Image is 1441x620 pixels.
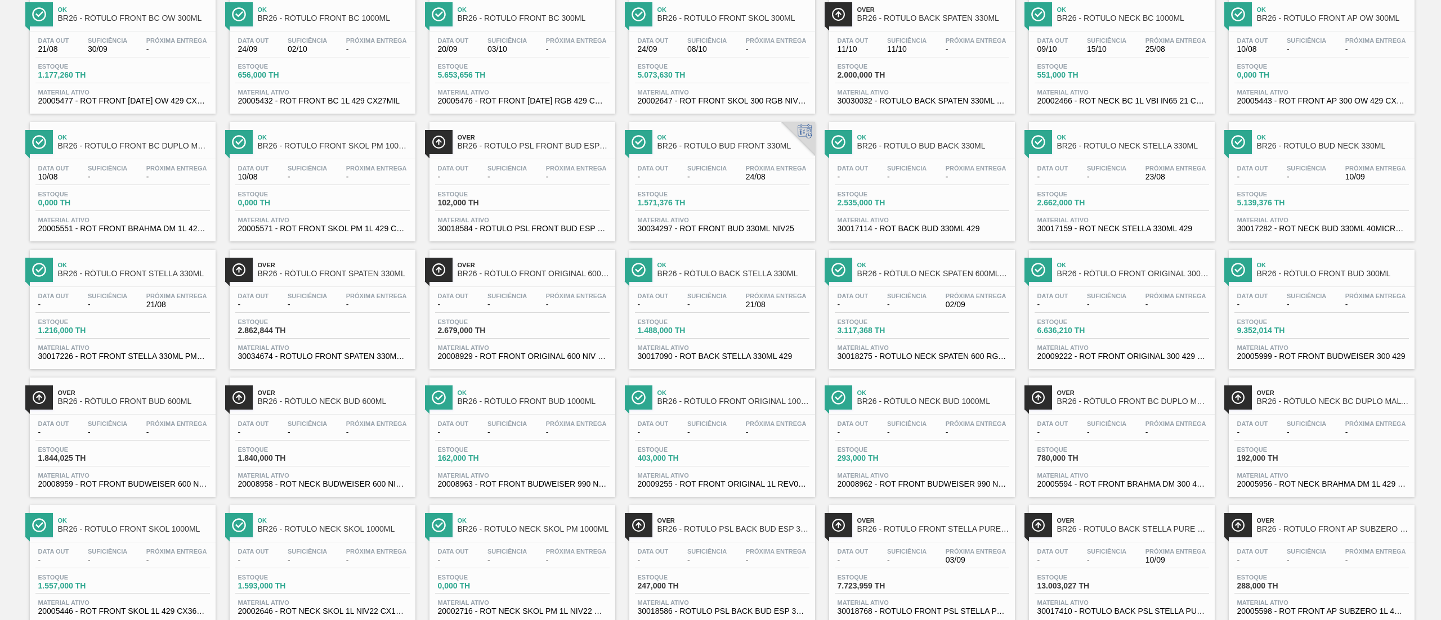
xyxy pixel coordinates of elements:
span: - [1287,300,1326,309]
span: 20005477 - ROT FRONT BC 300 OW 429 CX60MIL [38,97,207,105]
span: Suficiência [687,37,727,44]
span: Próxima Entrega [346,165,407,172]
span: - [687,300,727,309]
span: - [1345,300,1406,309]
span: - [1287,173,1326,181]
span: Over [857,6,1009,13]
span: Estoque [1037,191,1116,197]
span: Próxima Entrega [546,37,607,44]
span: 20002647 - ROT FRONT SKOL 300 RGB NIV22 CX97,2MIL [638,97,807,105]
span: Material ativo [1037,344,1206,351]
span: 11/10 [887,45,927,53]
span: 2.662,000 TH [1037,199,1116,207]
span: Estoque [838,63,916,70]
span: 30017159 - ROT NECK STELLA 330ML 429 [1037,224,1206,233]
span: 102,000 TH [438,199,517,207]
span: 0,000 TH [238,199,317,207]
span: Data out [1037,165,1068,172]
span: BR26 - RÓTULO BUD BACK 330ML [857,142,1009,150]
span: Estoque [38,191,117,197]
span: - [288,300,327,309]
span: Ok [657,134,809,141]
span: BR26 - RÓTULO FRONT ORIGINAL 600ML [458,269,610,278]
span: Data out [238,37,269,44]
span: 20005443 - ROT FRONT AP 300 OW 429 CX96MIL [1237,97,1406,105]
span: 30017282 - ROT NECK BUD 330ML 40MICRAS 429 [1237,224,1406,233]
img: Ícone [632,135,646,149]
span: 24/09 [238,45,269,53]
span: BR26 - RÓTULO NECK SPATEN 600ML RGB [857,269,1009,278]
a: ÍconeOkBR26 - RÓTULO FRONT ORIGINAL 300MLData out-Suficiência-Próxima Entrega-Estoque6.636,210 TH... [1021,241,1220,369]
span: Material ativo [238,344,407,351]
span: Material ativo [1037,89,1206,96]
span: Suficiência [487,165,527,172]
span: Suficiência [288,293,327,299]
span: Ok [1257,262,1409,268]
span: Data out [638,37,669,44]
span: Próxima Entrega [346,293,407,299]
span: - [546,45,607,53]
span: Ok [458,6,610,13]
a: ÍconeOverBR26 - ROTULO PSL FRONT BUD ESP 330ML NIV23Data out-Suficiência-Próxima Entrega-Estoque1... [421,114,621,241]
a: ÍconeOkBR26 - RÓTULO FRONT SKOL PM 1000MLData out10/08Suficiência-Próxima Entrega-Estoque0,000 TH... [221,114,421,241]
span: 1.216,000 TH [38,326,117,335]
span: - [438,300,469,309]
span: BR26 - ROTULO PSL FRONT BUD ESP 330ML NIV23 [458,142,610,150]
span: Data out [238,293,269,299]
span: Próxima Entrega [746,165,807,172]
span: 5.139,376 TH [1237,199,1316,207]
span: 10/08 [1237,45,1268,53]
span: Próxima Entrega [346,37,407,44]
span: 02/09 [946,300,1006,309]
span: Estoque [838,191,916,197]
span: 2.679,000 TH [438,326,517,335]
span: Próxima Entrega [1345,165,1406,172]
a: ÍconeOkBR26 - RÓTULO NECK BUD 1000MLData out-Suficiência-Próxima Entrega-Estoque293,000 THMateria... [821,369,1021,497]
span: 24/08 [746,173,807,181]
span: Ok [58,134,210,141]
span: - [946,173,1006,181]
a: ÍconeOverBR26 - RÓTULO FRONT SPATEN 330MLData out-Suficiência-Próxima Entrega-Estoque2.862,844 TH... [221,241,421,369]
span: Suficiência [88,293,127,299]
img: Ícone [32,135,46,149]
span: BR26 - RÓTULO BUD NECK 330ML [1257,142,1409,150]
span: - [146,173,207,181]
span: Ok [1257,134,1409,141]
span: BR26 - RÓTULO FRONT AP OW 300ML [1257,14,1409,23]
span: Ok [258,6,410,13]
span: - [1237,173,1268,181]
span: Ok [1057,6,1209,13]
span: 30/09 [88,45,127,53]
img: Ícone [831,135,845,149]
span: Data out [838,37,869,44]
span: - [88,173,127,181]
span: - [1145,300,1206,309]
span: - [1037,173,1068,181]
span: - [238,300,269,309]
span: - [487,300,527,309]
span: Suficiência [288,37,327,44]
span: Estoque [838,318,916,325]
span: Suficiência [887,37,927,44]
span: - [887,300,927,309]
a: ÍconeOverBR26 - RÓTULO NECK BUD 600MLData out-Suficiência-Próxima Entrega-Estoque1.840,000 THMate... [221,369,421,497]
span: Suficiência [487,37,527,44]
span: BR26 - RÓTULO BUD FRONT 330ML [657,142,809,150]
img: Ícone [1231,135,1245,149]
span: Suficiência [687,293,727,299]
span: Suficiência [887,293,927,299]
span: Próxima Entrega [1345,293,1406,299]
span: Material ativo [38,344,207,351]
span: Data out [1237,293,1268,299]
span: BR26 - RÓTULO BACK SPATEN 330ML [857,14,1009,23]
span: - [546,300,607,309]
span: Suficiência [1287,37,1326,44]
a: ÍconeOkBR26 - RÓTULO BUD FRONT 330MLData out-Suficiência-Próxima Entrega24/08Estoque1.571,376 THM... [621,114,821,241]
span: 2.535,000 TH [838,199,916,207]
span: Material ativo [38,217,207,223]
span: Material ativo [1237,344,1406,351]
img: Ícone [632,263,646,277]
span: Suficiência [1087,37,1126,44]
span: Próxima Entrega [146,165,207,172]
span: BR26 - RÓTULO FRONT ORIGINAL 300ML [1057,269,1209,278]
